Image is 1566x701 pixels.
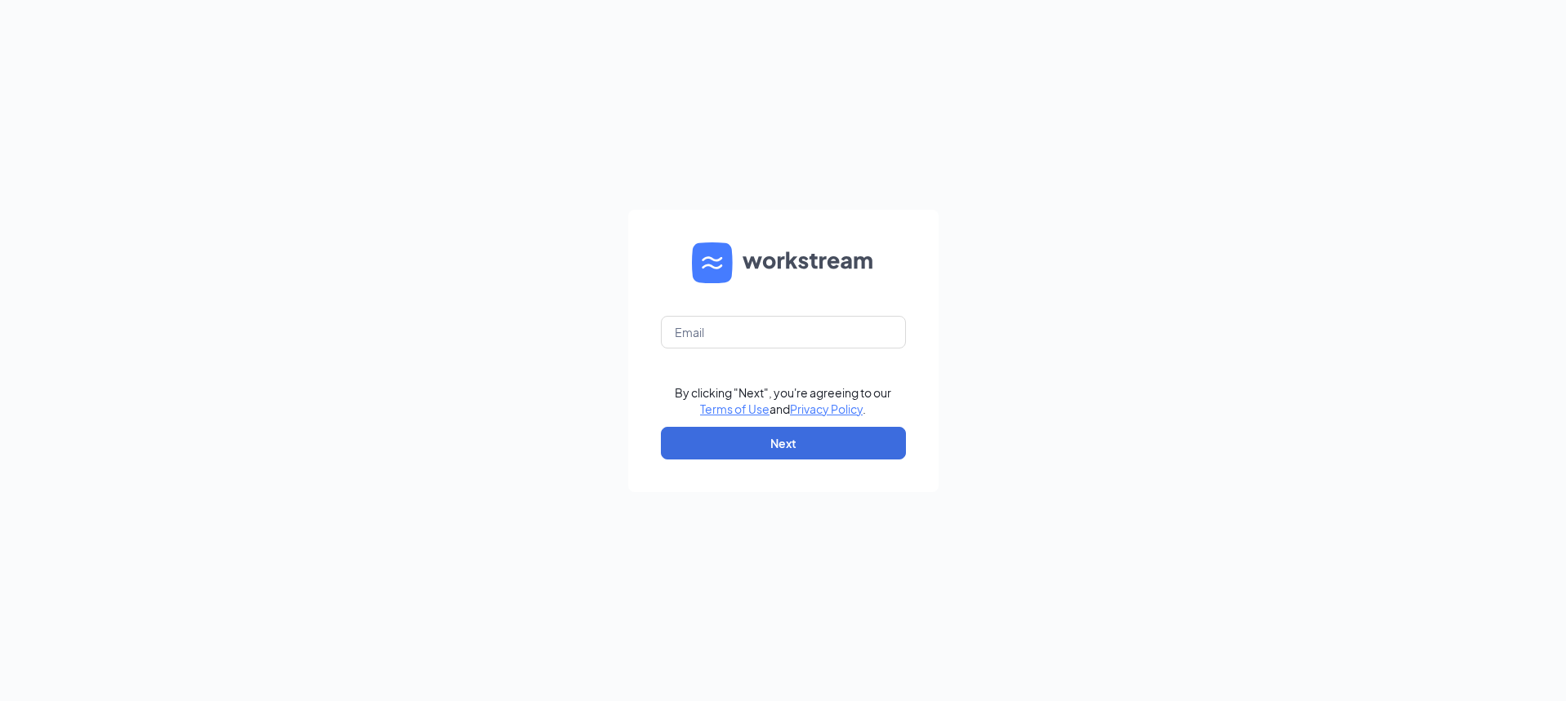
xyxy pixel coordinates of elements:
[790,402,863,416] a: Privacy Policy
[661,316,906,348] input: Email
[661,427,906,459] button: Next
[675,384,891,417] div: By clicking "Next", you're agreeing to our and .
[700,402,770,416] a: Terms of Use
[692,242,875,283] img: WS logo and Workstream text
